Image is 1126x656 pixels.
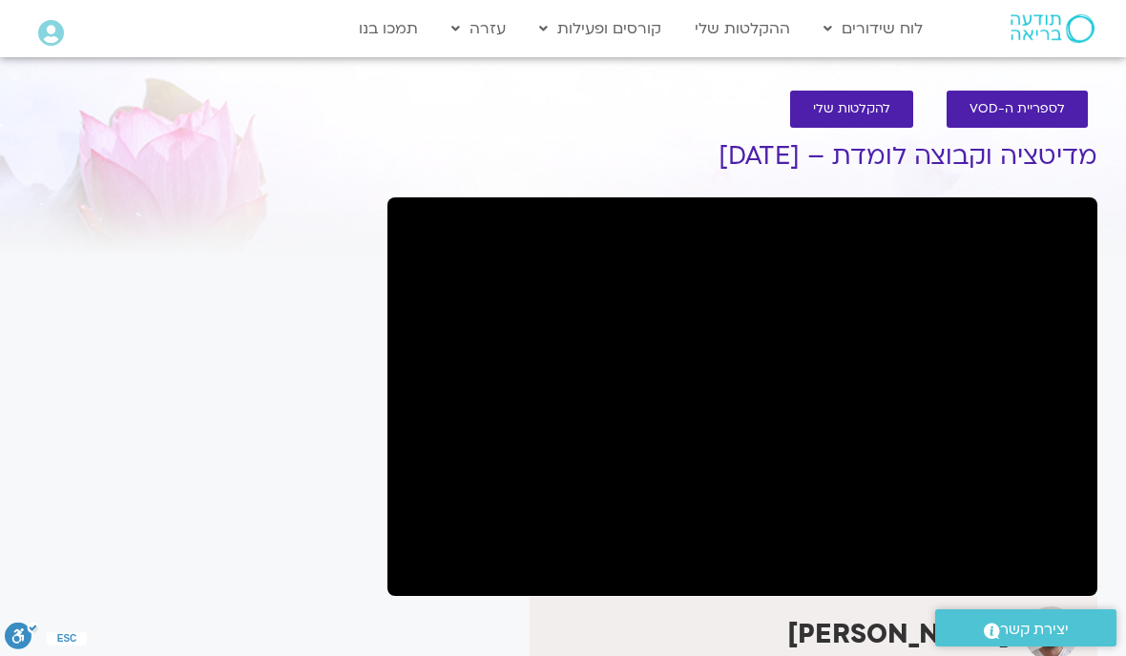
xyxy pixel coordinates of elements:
[787,616,1010,652] strong: [PERSON_NAME]
[813,102,890,116] span: להקלטות שלי
[790,91,913,128] a: להקלטות שלי
[814,10,932,47] a: לוח שידורים
[349,10,427,47] a: תמכו בנו
[935,609,1116,646] a: יצירת קשר
[387,142,1097,171] h1: מדיטציה וקבוצה לומדת – [DATE]
[1011,14,1095,43] img: תודעה בריאה
[387,197,1097,596] iframe: מדיטציה וקבוצה לומדת עם דקל קנטי 10.8.25
[442,10,515,47] a: עזרה
[970,102,1065,116] span: לספריית ה-VOD
[947,91,1088,128] a: לספריית ה-VOD
[685,10,800,47] a: ההקלטות שלי
[1000,617,1069,643] span: יצירת קשר
[530,10,671,47] a: קורסים ופעילות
